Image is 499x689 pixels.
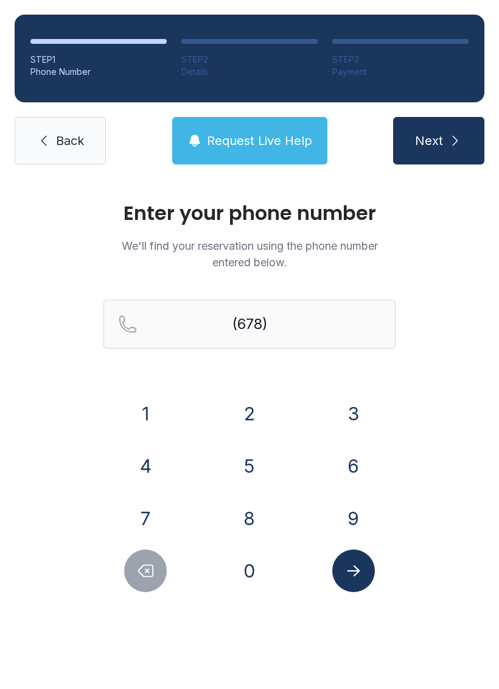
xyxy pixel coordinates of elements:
button: 1 [124,392,167,435]
span: Request Live Help [207,132,312,149]
button: 7 [124,497,167,540]
button: 9 [332,497,375,540]
button: 0 [228,549,271,592]
button: 5 [228,445,271,487]
span: Next [415,132,443,149]
p: We'll find your reservation using the phone number entered below. [103,238,396,270]
div: Payment [332,66,469,78]
button: Delete number [124,549,167,592]
button: 3 [332,392,375,435]
h1: Enter your phone number [103,203,396,223]
div: Phone Number [30,66,167,78]
span: Back [56,132,84,149]
div: STEP 2 [181,54,318,66]
button: Submit lookup form [332,549,375,592]
div: STEP 1 [30,54,167,66]
input: Reservation phone number [103,300,396,348]
div: STEP 3 [332,54,469,66]
button: 4 [124,445,167,487]
button: 6 [332,445,375,487]
button: 8 [228,497,271,540]
div: Details [181,66,318,78]
button: 2 [228,392,271,435]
